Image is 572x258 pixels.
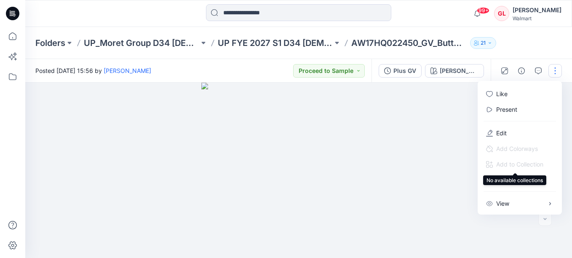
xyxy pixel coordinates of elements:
[496,89,508,98] p: Like
[218,37,333,49] a: UP FYE 2027 S1 D34 [DEMOGRAPHIC_DATA] Active [PERSON_NAME]
[496,105,517,114] a: Present
[496,175,535,184] p: Duplicate to...
[104,67,151,74] a: [PERSON_NAME]
[351,37,467,49] p: AW17HQ022450_GV_ButterCore Tank - LY Carryover
[35,66,151,75] span: Posted [DATE] 15:56 by
[35,37,65,49] a: Folders
[481,38,486,48] p: 21
[84,37,199,49] a: UP_Moret Group D34 [DEMOGRAPHIC_DATA] Active
[440,66,478,75] div: Misty Lavender DD
[379,64,422,78] button: Plus GV
[393,66,416,75] div: Plus GV
[496,199,509,208] p: View
[201,83,396,258] img: eyJhbGciOiJIUzI1NiIsImtpZCI6IjAiLCJzbHQiOiJzZXMiLCJ0eXAiOiJKV1QifQ.eyJkYXRhIjp7InR5cGUiOiJzdG9yYW...
[496,129,507,137] a: Edit
[477,7,489,14] span: 99+
[515,64,528,78] button: Details
[513,5,561,15] div: [PERSON_NAME]
[494,6,509,21] div: GL
[425,64,484,78] button: [PERSON_NAME] DD
[470,37,496,49] button: 21
[513,15,561,21] div: Walmart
